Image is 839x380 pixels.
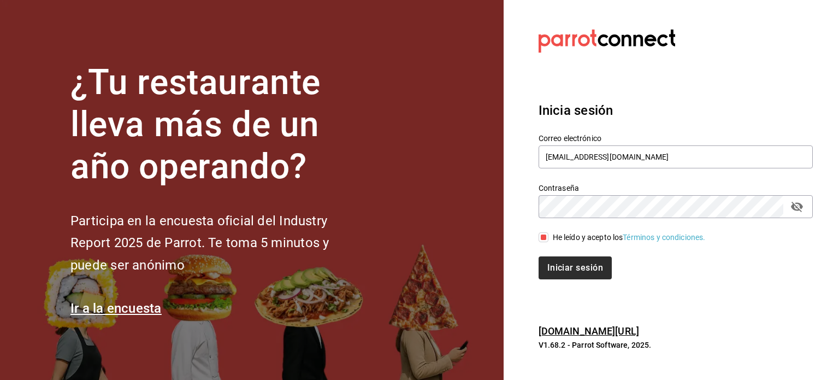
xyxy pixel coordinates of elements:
[539,340,813,350] p: V1.68.2 - Parrot Software, 2025.
[70,301,162,316] a: Ir a la encuesta
[539,325,639,337] a: [DOMAIN_NAME][URL]
[70,62,365,188] h1: ¿Tu restaurante lleva más de un año operando?
[539,145,813,168] input: Ingresa tu correo electrónico
[623,233,705,242] a: Términos y condiciones.
[70,210,365,277] h2: Participa en la encuesta oficial del Industry Report 2025 de Parrot. Te toma 5 minutos y puede se...
[539,184,813,192] label: Contraseña
[788,197,806,216] button: passwordField
[539,135,813,142] label: Correo electrónico
[553,232,706,243] div: He leído y acepto los
[539,101,813,120] h3: Inicia sesión
[539,256,612,279] button: Iniciar sesión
